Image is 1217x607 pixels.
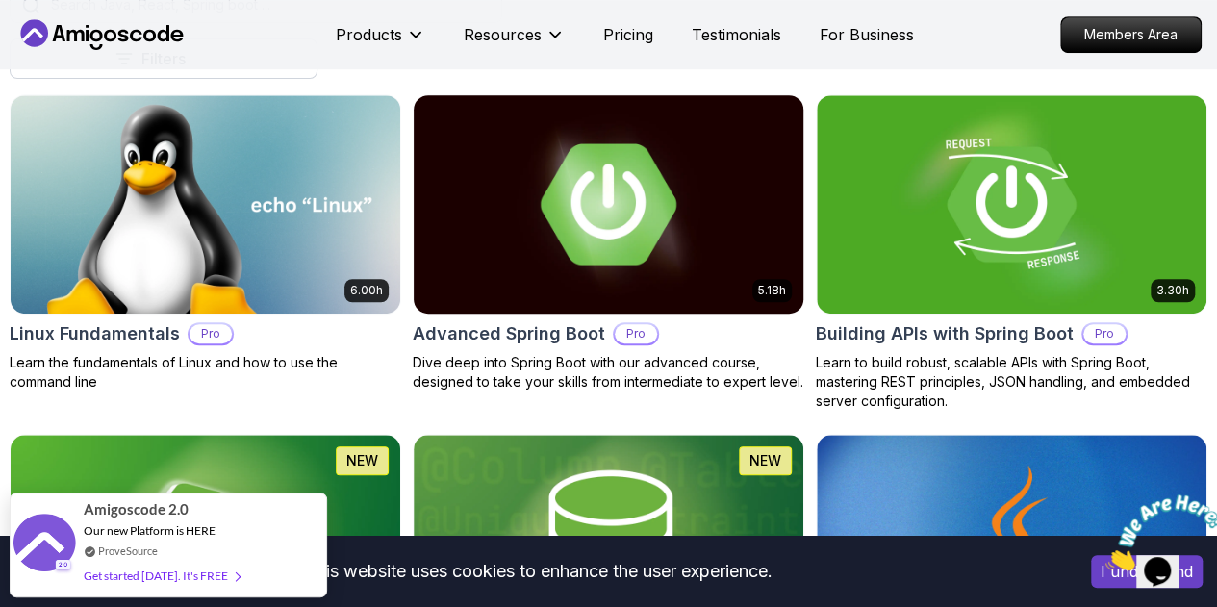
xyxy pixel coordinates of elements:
p: 3.30h [1156,283,1189,298]
a: ProveSource [98,543,158,559]
div: This website uses cookies to enhance the user experience. [14,550,1062,593]
button: Resources [464,23,565,62]
h2: Advanced Spring Boot [413,320,605,347]
p: Pro [190,324,232,343]
span: Our new Platform is HERE [84,523,216,538]
a: Advanced Spring Boot card5.18hAdvanced Spring BootProDive deep into Spring Boot with our advanced... [413,94,804,392]
p: Resources [464,23,542,46]
img: provesource social proof notification image [13,514,76,576]
img: Chat attention grabber [8,8,127,84]
p: NEW [346,451,378,470]
p: 5.18h [758,283,786,298]
a: Testimonials [692,23,781,46]
a: Pricing [603,23,653,46]
h2: Linux Fundamentals [10,320,180,347]
h2: Building APIs with Spring Boot [816,320,1074,347]
a: Members Area [1060,16,1202,53]
img: Advanced Spring Boot card [404,89,813,318]
p: Pro [615,324,657,343]
iframe: chat widget [1098,487,1217,578]
p: 6.00h [350,283,383,298]
img: Linux Fundamentals card [11,95,400,314]
p: Products [336,23,402,46]
p: Members Area [1061,17,1201,52]
a: Building APIs with Spring Boot card3.30hBuilding APIs with Spring BootProLearn to build robust, s... [816,94,1207,411]
button: Products [336,23,425,62]
p: Pro [1083,324,1126,343]
button: Accept cookies [1091,555,1203,588]
div: Get started [DATE]. It's FREE [84,565,240,587]
p: Learn the fundamentals of Linux and how to use the command line [10,353,401,392]
img: Building APIs with Spring Boot card [817,95,1206,314]
span: Amigoscode 2.0 [84,498,189,520]
p: Dive deep into Spring Boot with our advanced course, designed to take your skills from intermedia... [413,353,804,392]
a: Linux Fundamentals card6.00hLinux FundamentalsProLearn the fundamentals of Linux and how to use t... [10,94,401,392]
a: For Business [820,23,914,46]
p: NEW [749,451,781,470]
p: Learn to build robust, scalable APIs with Spring Boot, mastering REST principles, JSON handling, ... [816,353,1207,411]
